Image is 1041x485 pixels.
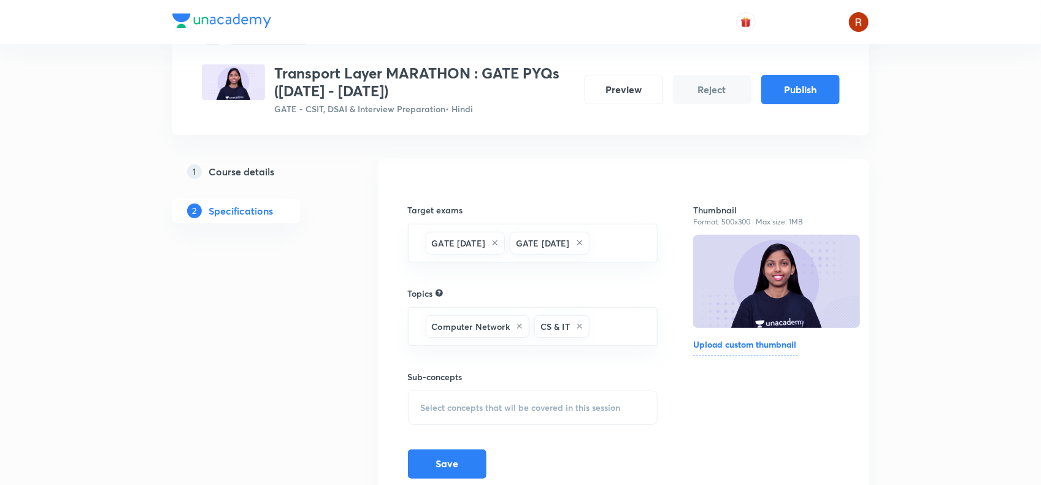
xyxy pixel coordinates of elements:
h5: Course details [209,164,275,179]
button: Reject [673,75,751,104]
img: Company Logo [172,13,271,28]
button: Save [408,449,486,479]
h6: Computer Network [432,320,510,333]
p: 2 [187,204,202,218]
h6: CS & IT [540,320,570,333]
button: Open [650,242,653,244]
img: 2C65708B-6AD9-4051-BD77-57F16D1E4D60_special_class.png [202,64,265,100]
img: Thumbnail [692,234,862,329]
a: 1Course details [172,159,339,184]
a: Company Logo [172,13,271,31]
p: Format: 500x300 · Max size: 1MB [693,216,839,227]
h6: Thumbnail [693,204,839,216]
h6: Sub-concepts [408,370,658,383]
button: Open [650,325,653,327]
button: Preview [585,75,663,104]
h6: Upload custom thumbnail [693,338,798,356]
div: Search for topics [436,288,443,299]
img: Rupsha chowdhury [848,12,869,32]
p: GATE - CSIT, DSAI & Interview Preparation • Hindi [275,102,575,115]
button: Publish [761,75,840,104]
h6: GATE [DATE] [432,237,486,250]
span: Select concepts that wil be covered in this session [421,403,621,413]
h3: Transport Layer MARATHON : GATE PYQs ([DATE] - [DATE]) [275,64,575,100]
h6: Target exams [408,204,658,216]
h5: Specifications [209,204,274,218]
h6: GATE [DATE] [516,237,570,250]
button: avatar [736,12,756,32]
img: avatar [740,17,751,28]
p: 1 [187,164,202,179]
h6: Topics [408,287,433,300]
